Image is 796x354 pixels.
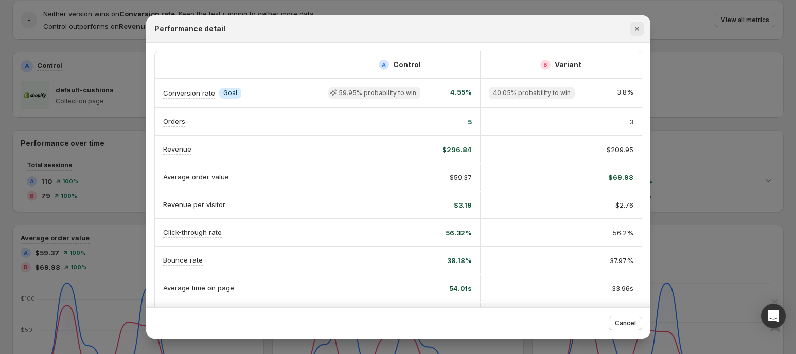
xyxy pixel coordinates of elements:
span: 33.96s [612,283,633,293]
span: Cancel [615,319,636,327]
span: 54.01s [449,283,472,293]
span: $59.37 [450,172,472,182]
span: 40.05% probability to win [493,89,571,97]
span: $69.98 [608,172,633,182]
p: Bounce rate [163,255,203,265]
p: Orders [163,116,185,126]
span: $209.95 [607,144,633,155]
p: Revenue [163,144,191,154]
span: 38.18% [447,255,472,266]
p: Average time on page [163,283,234,293]
h2: A [382,62,386,68]
span: 56.32% [446,228,472,238]
span: 59.95% probability to win [339,89,416,97]
span: $2.76 [615,200,633,210]
button: Cancel [609,316,642,330]
span: 4.55% [450,87,472,99]
h2: Variant [555,60,581,70]
h2: Performance detail [154,24,225,34]
button: Close [630,22,644,36]
p: Click-through rate [163,227,222,237]
h2: Control [393,60,421,70]
span: 37.97% [610,255,633,266]
span: 5 [468,117,472,127]
p: Average order value [163,172,229,182]
div: Open Intercom Messenger [761,304,786,328]
h2: B [543,62,547,68]
span: $3.19 [454,200,472,210]
span: Goal [223,89,237,97]
p: Revenue per visitor [163,199,225,210]
span: 56.2% [613,228,633,238]
span: 3.8% [617,87,633,99]
span: 3 [629,117,633,127]
span: $296.84 [442,144,472,155]
p: Conversion rate [163,88,215,98]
